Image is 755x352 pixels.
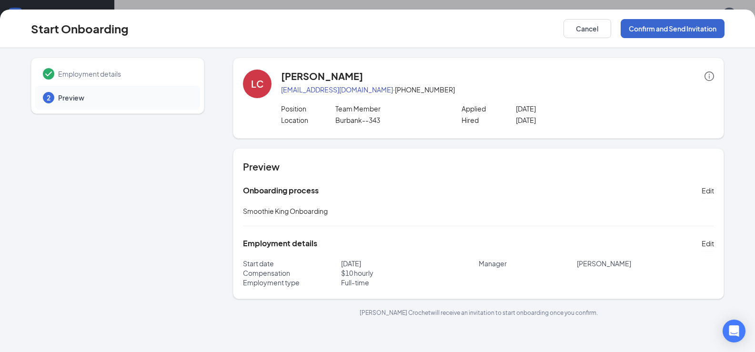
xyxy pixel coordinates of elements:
[281,70,363,83] h4: [PERSON_NAME]
[281,85,393,94] a: [EMAIL_ADDRESS][DOMAIN_NAME]
[43,68,54,80] svg: Checkmark
[462,115,516,125] p: Hired
[243,259,341,268] p: Start date
[577,259,715,268] p: [PERSON_NAME]
[341,259,479,268] p: [DATE]
[335,115,443,125] p: Burbank--343
[479,259,577,268] p: Manager
[251,77,264,91] div: LC
[702,186,714,195] span: Edit
[281,85,714,94] p: · [PHONE_NUMBER]
[516,115,624,125] p: [DATE]
[723,320,745,342] div: Open Intercom Messenger
[233,309,724,317] p: [PERSON_NAME] Crochet will receive an invitation to start onboarding once you confirm.
[243,160,714,173] h4: Preview
[243,238,317,249] h5: Employment details
[516,104,624,113] p: [DATE]
[58,93,191,102] span: Preview
[341,278,479,287] p: Full-time
[702,239,714,248] span: Edit
[31,20,129,37] h3: Start Onboarding
[281,115,335,125] p: Location
[621,19,725,38] button: Confirm and Send Invitation
[462,104,516,113] p: Applied
[243,207,328,215] span: Smoothie King Onboarding
[564,19,611,38] button: Cancel
[281,104,335,113] p: Position
[243,278,341,287] p: Employment type
[47,93,50,102] span: 2
[335,104,443,113] p: Team Member
[702,236,714,251] button: Edit
[58,69,191,79] span: Employment details
[243,185,319,196] h5: Onboarding process
[702,183,714,198] button: Edit
[341,268,479,278] p: $ 10 hourly
[705,71,714,81] span: info-circle
[243,268,341,278] p: Compensation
